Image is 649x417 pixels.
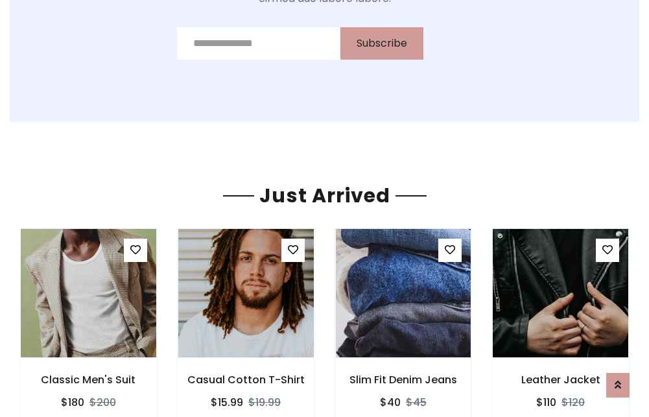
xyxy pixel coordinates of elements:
h6: Casual Cotton T-Shirt [178,374,314,386]
span: Just Arrived [254,182,395,209]
del: $19.99 [248,395,281,410]
h6: $180 [61,396,84,409]
del: $200 [89,395,116,410]
h6: $40 [380,396,401,409]
h6: $15.99 [211,396,243,409]
h6: $110 [536,396,556,409]
h6: Classic Men's Suit [20,374,157,386]
button: Subscribe [340,27,423,60]
del: $45 [406,395,427,410]
h6: Leather Jacket [492,374,629,386]
del: $120 [561,395,585,410]
h6: Slim Fit Denim Jeans [335,374,472,386]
